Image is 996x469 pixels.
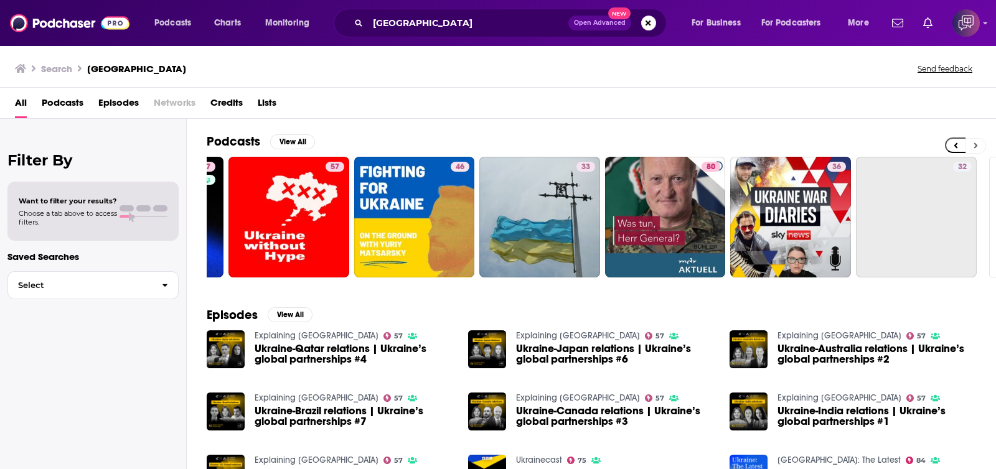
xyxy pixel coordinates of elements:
[914,63,976,74] button: Send feedback
[832,161,841,174] span: 36
[916,458,926,463] span: 84
[394,333,403,339] span: 57
[516,392,640,403] a: Explaining Ukraine
[753,13,839,33] button: open menu
[730,157,851,277] a: 36
[655,396,664,401] span: 57
[7,251,179,262] p: Saved Searches
[354,157,475,277] a: 46
[265,14,309,32] span: Monitoring
[456,161,464,174] span: 46
[952,9,980,37] span: Logged in as corioliscompany
[608,7,631,19] span: New
[778,330,901,341] a: Explaining Ukraine
[255,343,453,365] a: Ukraine-Qatar relations | Ukraine’s global partnerships #4
[197,162,215,172] a: 57
[516,343,715,365] a: Ukraine-Japan relations | Ukraine’s global partnerships #6
[210,93,243,118] a: Credits
[326,162,344,172] a: 57
[516,455,562,465] a: Ukrainecast
[207,134,315,149] a: PodcastsView All
[42,93,83,118] span: Podcasts
[958,161,967,174] span: 32
[8,281,152,289] span: Select
[516,406,715,427] a: Ukraine-Canada relations | Ukraine’s global partnerships #3
[10,11,129,35] img: Podchaser - Follow, Share and Rate Podcasts
[394,396,403,401] span: 57
[906,394,926,402] a: 57
[778,343,976,365] a: Ukraine-Australia relations | Ukraine’s global partnerships #2
[692,14,741,32] span: For Business
[917,396,926,401] span: 57
[383,394,403,402] a: 57
[856,157,977,277] a: 32
[778,455,901,465] a: Ukraine: The Latest
[207,307,258,323] h2: Episodes
[394,458,403,463] span: 57
[730,330,768,368] img: Ukraine-Australia relations | Ukraine’s global partnerships #2
[848,14,869,32] span: More
[468,392,506,430] a: Ukraine-Canada relations | Ukraine’s global partnerships #3
[953,162,972,172] a: 32
[778,406,976,427] a: Ukraine-India relations | Ukraine’s global partnerships #1
[270,134,315,149] button: View All
[827,162,846,172] a: 36
[576,162,595,172] a: 33
[468,330,506,368] img: Ukraine-Japan relations | Ukraine’s global partnerships #6
[207,392,245,430] img: Ukraine-Brazil relations | Ukraine’s global partnerships #7
[383,332,403,340] a: 57
[645,394,665,402] a: 57
[730,392,768,430] a: Ukraine-India relations | Ukraine’s global partnerships #1
[268,307,312,322] button: View All
[645,332,665,340] a: 57
[256,13,326,33] button: open menu
[839,13,885,33] button: open menu
[479,157,600,277] a: 33
[952,9,980,37] img: User Profile
[214,14,241,32] span: Charts
[383,457,403,464] a: 57
[154,14,191,32] span: Podcasts
[581,161,590,174] span: 33
[761,14,821,32] span: For Podcasters
[778,392,901,403] a: Explaining Ukraine
[568,16,631,30] button: Open AdvancedNew
[15,93,27,118] a: All
[202,161,210,174] span: 57
[19,197,117,205] span: Want to filter your results?
[7,151,179,169] h2: Filter By
[255,406,453,427] a: Ukraine-Brazil relations | Ukraine’s global partnerships #7
[207,330,245,368] img: Ukraine-Qatar relations | Ukraine’s global partnerships #4
[345,9,679,37] div: Search podcasts, credits, & more...
[41,63,72,75] h3: Search
[516,330,640,341] a: Explaining Ukraine
[917,333,926,339] span: 57
[146,13,207,33] button: open menu
[98,93,139,118] a: Episodes
[683,13,756,33] button: open menu
[207,134,260,149] h2: Podcasts
[255,455,378,465] a: Explaining Ukraine
[154,93,195,118] span: Networks
[19,209,117,226] span: Choose a tab above to access filters.
[258,93,276,118] a: Lists
[368,13,568,33] input: Search podcasts, credits, & more...
[887,12,908,34] a: Show notifications dropdown
[207,307,312,323] a: EpisodesView All
[707,161,715,174] span: 80
[331,161,339,174] span: 57
[702,162,720,172] a: 80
